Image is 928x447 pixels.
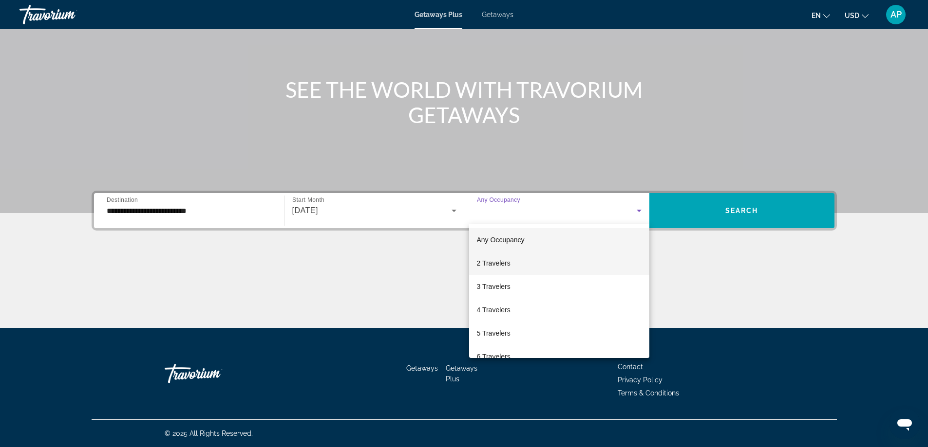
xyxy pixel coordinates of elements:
[477,304,511,316] span: 4 Travelers
[477,327,511,339] span: 5 Travelers
[477,351,511,362] span: 6 Travelers
[477,257,511,269] span: 2 Travelers
[889,408,920,439] iframe: Button to launch messaging window
[477,236,525,244] span: Any Occupancy
[477,281,511,292] span: 3 Travelers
